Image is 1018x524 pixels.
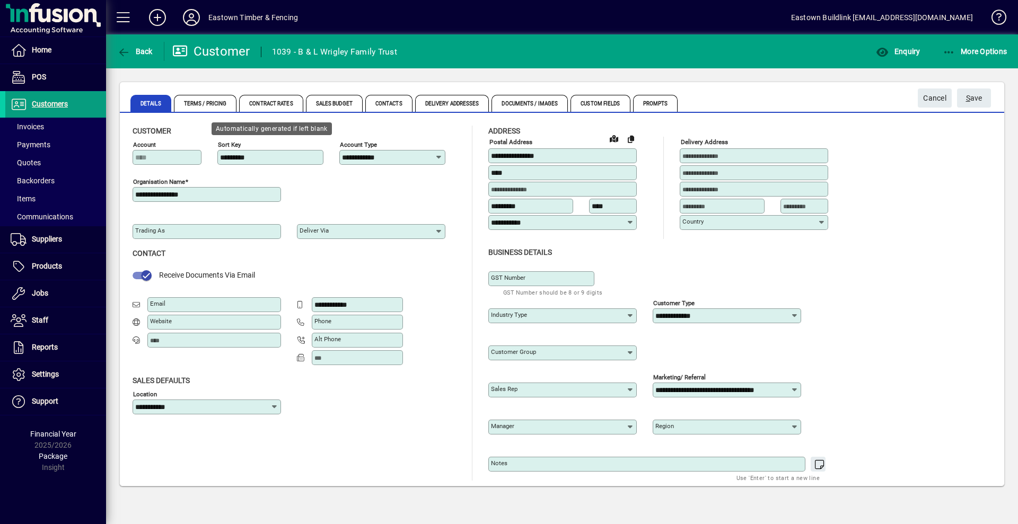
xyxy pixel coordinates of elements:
span: Support [32,397,58,405]
a: View on map [605,130,622,147]
mat-label: Sort key [218,141,241,148]
span: More Options [943,47,1007,56]
div: Eastown Buildlink [EMAIL_ADDRESS][DOMAIN_NAME] [791,9,973,26]
mat-label: Trading as [135,227,165,234]
button: Save [957,88,991,108]
a: Suppliers [5,226,106,253]
a: Invoices [5,118,106,136]
span: Prompts [633,95,678,112]
mat-hint: GST Number should be 8 or 9 digits [503,286,603,298]
mat-label: Notes [491,459,507,467]
span: S [966,94,970,102]
span: Custom Fields [571,95,630,112]
mat-label: Alt Phone [314,335,341,343]
mat-label: Customer type [653,299,695,306]
a: Communications [5,208,106,226]
span: Details [130,95,171,112]
app-page-header-button: Back [106,42,164,61]
button: Add [141,8,174,27]
a: Jobs [5,280,106,307]
mat-label: Customer group [491,348,536,356]
a: Payments [5,136,106,154]
mat-label: Location [133,390,157,397]
a: Home [5,37,106,64]
span: Home [32,46,51,54]
span: Quotes [11,158,41,167]
div: Eastown Timber & Fencing [208,9,298,26]
span: Business details [488,248,552,256]
span: Enquiry [876,47,920,56]
a: Settings [5,361,106,388]
mat-label: Deliver via [300,227,329,234]
span: Suppliers [32,235,62,243]
span: Delivery Addresses [415,95,489,112]
span: POS [32,73,46,81]
a: Staff [5,307,106,334]
mat-label: Industry type [491,311,527,318]
span: Settings [32,370,59,378]
span: Sales Budget [306,95,363,112]
a: POS [5,64,106,91]
span: Payments [11,140,50,149]
span: Contacts [365,95,413,112]
a: Items [5,190,106,208]
span: Contact [133,249,165,257]
mat-label: Region [655,422,674,430]
span: ave [966,90,982,107]
span: Contract Rates [239,95,303,112]
mat-label: Account [133,141,156,148]
div: Customer [172,43,250,60]
span: Customers [32,100,68,108]
span: Staff [32,316,48,324]
a: Products [5,253,106,280]
mat-label: Phone [314,317,331,325]
span: Invoices [11,122,44,131]
mat-label: Country [682,218,704,225]
div: 1039 - B & L Wrigley Family Trust [272,43,397,60]
span: Cancel [923,90,946,107]
span: Documents / Images [492,95,568,112]
span: Customer [133,127,171,135]
button: Back [115,42,155,61]
button: Profile [174,8,208,27]
mat-label: Sales rep [491,385,517,393]
mat-label: GST Number [491,274,525,281]
button: Cancel [918,88,952,108]
a: Quotes [5,154,106,172]
span: Jobs [32,289,48,297]
div: Automatically generated if left blank [212,122,332,135]
mat-label: Account Type [340,141,377,148]
mat-label: Website [150,317,172,325]
button: Copy to Delivery address [622,130,639,147]
button: Enquiry [873,42,923,61]
span: Receive Documents Via Email [159,271,255,279]
mat-label: Email [150,300,165,307]
mat-hint: Use 'Enter' to start a new line [736,472,820,484]
button: More Options [940,42,1010,61]
span: Communications [11,212,73,221]
span: Back [117,47,153,56]
mat-label: Organisation name [133,178,185,185]
span: Sales defaults [133,376,190,385]
mat-label: Manager [491,422,514,430]
span: Reports [32,343,58,351]
span: Address [488,127,520,135]
span: Financial Year [30,430,76,438]
span: Terms / Pricing [174,95,237,112]
a: Backorders [5,172,106,190]
span: Items [11,194,36,203]
span: Package [39,452,67,460]
a: Knowledge Base [984,2,1005,37]
a: Reports [5,334,106,361]
mat-label: Marketing/ Referral [653,373,706,380]
span: Backorders [11,176,55,185]
a: Support [5,388,106,415]
span: Products [32,262,62,270]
